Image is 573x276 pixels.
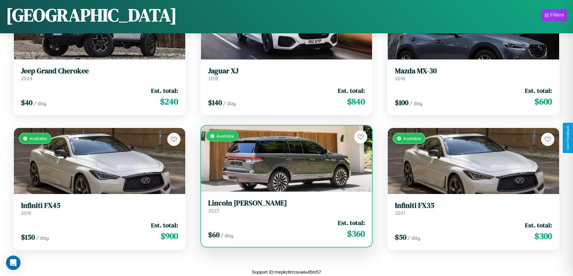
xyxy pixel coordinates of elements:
[34,100,46,106] span: / day
[208,67,365,75] h3: Jaguar XJ
[21,210,31,216] span: 2016
[21,98,32,108] span: $ 40
[21,67,178,75] h3: Jeep Grand Cherokee
[395,201,552,210] h3: Infiniti FX35
[338,86,365,95] span: Est. total:
[208,199,365,208] h3: Lincoln [PERSON_NAME]
[221,232,233,238] span: / day
[525,86,552,95] span: Est. total:
[160,96,178,108] span: $ 240
[252,268,321,276] p: Support ID: mepkc6rrcsuwiu45m57
[395,75,405,81] span: 2016
[534,96,552,108] span: $ 600
[534,230,552,242] span: $ 300
[21,67,178,81] a: Jeep Grand Cherokee2024
[408,235,420,241] span: / day
[36,235,49,241] span: / day
[338,218,365,227] span: Est. total:
[525,221,552,229] span: Est. total:
[395,67,552,81] a: Mazda MX-302016
[151,86,178,95] span: Est. total:
[395,232,406,242] span: $ 50
[208,199,365,214] a: Lincoln [PERSON_NAME]2023
[347,96,365,108] span: $ 840
[208,208,219,214] span: 2023
[6,3,177,27] h1: [GEOGRAPHIC_DATA]
[21,232,35,242] span: $ 150
[403,136,421,141] span: Available
[21,201,178,216] a: Infiniti FX452016
[550,12,564,18] div: Filters
[347,228,365,240] span: $ 360
[395,201,552,216] a: Infiniti FX352021
[395,98,408,108] span: $ 100
[29,136,47,141] span: Available
[566,126,570,150] div: Give Feedback
[21,75,32,81] span: 2024
[541,9,567,21] button: Filters
[151,221,178,229] span: Est. total:
[161,230,178,242] span: $ 900
[208,75,218,81] span: 2018
[223,100,236,106] span: / day
[208,67,365,81] a: Jaguar XJ2018
[6,256,20,270] div: Open Intercom Messenger
[208,98,222,108] span: $ 140
[217,133,234,138] span: Available
[21,201,178,210] h3: Infiniti FX45
[410,100,422,106] span: / day
[395,210,405,216] span: 2021
[395,67,552,75] h3: Mazda MX-30
[208,230,220,240] span: $ 60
